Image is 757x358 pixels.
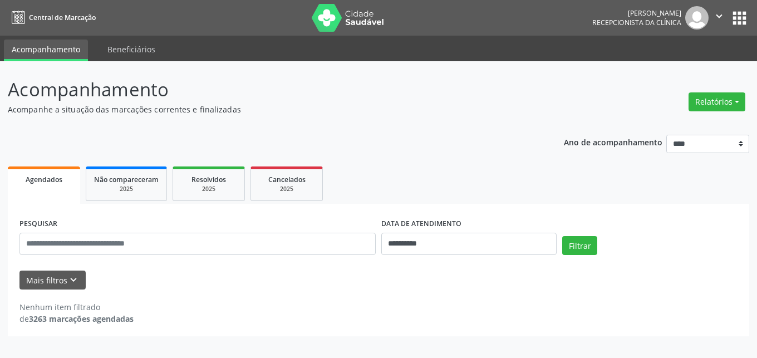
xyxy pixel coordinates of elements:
[259,185,314,193] div: 2025
[268,175,306,184] span: Cancelados
[67,274,80,286] i: keyboard_arrow_down
[709,6,730,30] button: 
[730,8,749,28] button: apps
[689,92,745,111] button: Relatórios
[94,175,159,184] span: Não compareceram
[29,313,134,324] strong: 3263 marcações agendadas
[592,8,681,18] div: [PERSON_NAME]
[8,76,527,104] p: Acompanhamento
[564,135,662,149] p: Ano de acompanhamento
[8,104,527,115] p: Acompanhe a situação das marcações correntes e finalizadas
[19,313,134,325] div: de
[8,8,96,27] a: Central de Marcação
[685,6,709,30] img: img
[26,175,62,184] span: Agendados
[29,13,96,22] span: Central de Marcação
[19,301,134,313] div: Nenhum item filtrado
[181,185,237,193] div: 2025
[191,175,226,184] span: Resolvidos
[4,40,88,61] a: Acompanhamento
[100,40,163,59] a: Beneficiários
[19,271,86,290] button: Mais filtroskeyboard_arrow_down
[592,18,681,27] span: Recepcionista da clínica
[713,10,725,22] i: 
[94,185,159,193] div: 2025
[381,215,461,233] label: DATA DE ATENDIMENTO
[19,215,57,233] label: PESQUISAR
[562,236,597,255] button: Filtrar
